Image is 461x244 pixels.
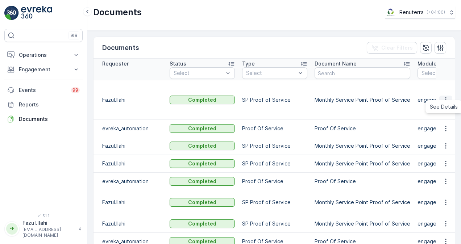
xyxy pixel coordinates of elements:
p: Document Name [315,60,357,67]
p: Fazul.Ilahi [102,220,162,227]
p: SP Proof of Service [242,199,307,206]
p: Select [246,70,296,77]
button: Completed [170,124,235,133]
button: Engagement [4,62,83,77]
div: FF [6,223,18,235]
p: Clear Filters [381,44,413,51]
p: Proof Of Service [315,178,410,185]
p: Completed [188,160,216,167]
p: Completed [188,220,216,227]
a: See Details [427,102,461,112]
p: Monthly Service Point Proof of Service [315,142,410,150]
p: Fazul.Ilahi [102,142,162,150]
button: Renuterra(+04:00) [385,6,455,19]
button: Clear Filters [367,42,417,54]
p: Fazul.Ilahi [102,199,162,206]
button: Completed [170,177,235,186]
img: logo [4,6,19,20]
span: v 1.51.1 [4,214,83,218]
p: Select [174,70,224,77]
button: Completed [170,219,235,228]
p: Completed [188,96,216,104]
p: Reports [19,101,80,108]
p: Proof Of Service [315,125,410,132]
p: Engagement [19,66,68,73]
p: SP Proof of Service [242,220,307,227]
p: Completed [188,178,216,185]
p: Documents [19,115,80,123]
p: Documents [93,7,142,18]
p: Proof Of Service [242,178,307,185]
p: Proof Of Service [242,125,307,132]
p: ( +04:00 ) [427,9,445,15]
a: Documents [4,112,83,126]
p: Completed [188,125,216,132]
p: evreka_automation [102,125,162,132]
p: ⌘B [70,33,78,38]
p: Status [170,60,186,67]
p: SP Proof of Service [242,160,307,167]
p: Completed [188,142,216,150]
p: [EMAIL_ADDRESS][DOMAIN_NAME] [22,227,75,238]
p: Fazul.Ilahi [102,160,162,167]
p: Monthly Service Point Proof of Service [315,96,410,104]
img: Screenshot_2024-07-26_at_13.33.01.png [385,8,396,16]
p: Fazul.Ilahi [22,219,75,227]
button: Completed [170,142,235,150]
p: Monthly Service Point Proof of Service [315,220,410,227]
button: Completed [170,96,235,104]
p: SP Proof of Service [242,96,307,104]
p: Fazul.Ilahi [102,96,162,104]
p: Type [242,60,255,67]
p: SP Proof of Service [242,142,307,150]
p: Documents [102,43,139,53]
p: Renuterra [399,9,424,16]
p: Operations [19,51,68,59]
p: Module [418,60,437,67]
a: Reports [4,97,83,112]
p: Completed [188,199,216,206]
p: 99 [72,87,78,93]
p: Requester [102,60,129,67]
img: logo_light-DOdMpM7g.png [21,6,52,20]
p: evreka_automation [102,178,162,185]
input: Search [315,67,410,79]
button: Operations [4,48,83,62]
button: Completed [170,159,235,168]
p: Monthly Service Point Proof of Service [315,199,410,206]
p: Monthly Service Point Proof of Service [315,160,410,167]
a: Events99 [4,83,83,97]
button: FFFazul.Ilahi[EMAIL_ADDRESS][DOMAIN_NAME] [4,219,83,238]
span: See Details [430,103,458,110]
button: Completed [170,198,235,207]
p: Events [19,87,67,94]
